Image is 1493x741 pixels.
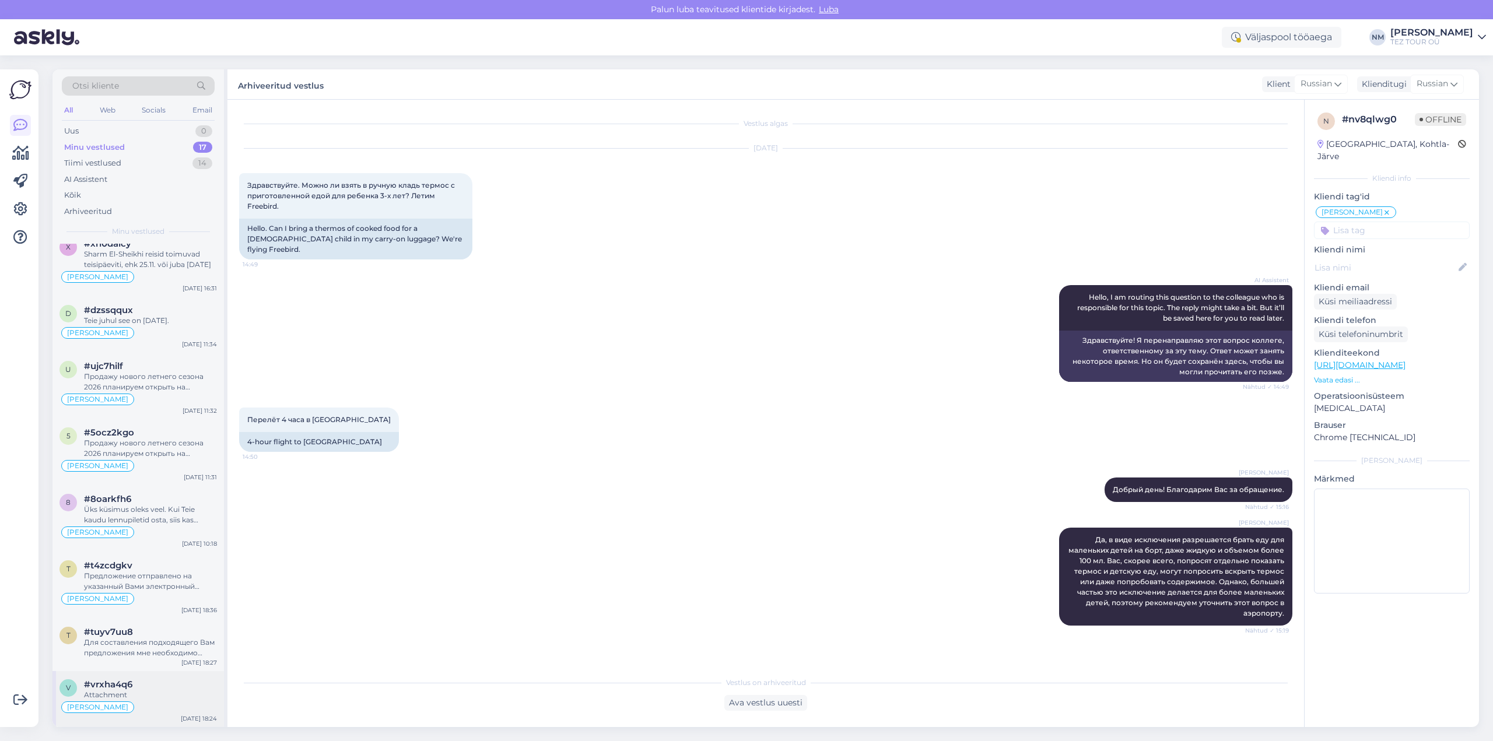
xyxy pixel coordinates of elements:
span: #vrxha4q6 [84,679,132,690]
div: Küsi telefoninumbrit [1314,326,1408,342]
div: Attachment [84,690,217,700]
p: Operatsioonisüsteem [1314,390,1470,402]
div: # nv8qlwg0 [1342,113,1415,127]
div: Kliendi info [1314,173,1470,184]
span: [PERSON_NAME] [67,396,128,403]
a: [PERSON_NAME]TEZ TOUR OÜ [1390,28,1486,47]
div: AI Assistent [64,174,107,185]
div: Socials [139,103,168,118]
div: Продажу нового летнего сезона 2026 планируем открыть на следующей неделе. [84,438,217,459]
span: #dzssqqux [84,305,133,315]
span: Nähtud ✓ 15:16 [1245,503,1289,511]
p: Kliendi telefon [1314,314,1470,326]
span: #5ocz2kgo [84,427,134,438]
div: Здравствуйте! Я перенаправляю этот вопрос коллеге, ответственному за эту тему. Ответ может занять... [1059,331,1292,382]
div: [DATE] 10:18 [182,539,217,548]
span: Да, в виде исключения разрешается брать еду для маленьких детей на борт, даже жидкую и объемом бо... [1068,535,1286,617]
p: Kliendi tag'id [1314,191,1470,203]
span: #ujc7hilf [84,361,123,371]
div: Teie juhul see on [DATE]. [84,315,217,326]
span: Russian [1417,78,1448,90]
span: Hello, I am routing this question to the colleague who is responsible for this topic. The reply m... [1077,293,1286,322]
div: All [62,103,75,118]
span: [PERSON_NAME] [67,462,128,469]
span: [PERSON_NAME] [67,704,128,711]
span: Nähtud ✓ 14:49 [1243,382,1289,391]
span: [PERSON_NAME] [1239,468,1289,477]
span: Перелёт 4 часа в [GEOGRAPHIC_DATA] [247,415,391,424]
div: Klient [1262,78,1291,90]
input: Lisa nimi [1315,261,1456,274]
label: Arhiveeritud vestlus [238,76,324,92]
div: Arhiveeritud [64,206,112,217]
span: 8 [66,498,71,507]
div: Klienditugi [1357,78,1407,90]
div: [DATE] 18:24 [181,714,217,723]
span: v [66,683,71,692]
span: #t4zcdgkv [84,560,132,571]
span: t [66,631,71,640]
span: n [1323,117,1329,125]
span: [PERSON_NAME] [67,273,128,280]
div: TEZ TOUR OÜ [1390,37,1473,47]
div: NM [1369,29,1386,45]
div: Sharm El-Sheikhi reisid toimuvad teisipäeviti, ehk 25.11. või juba [DATE] [84,249,217,270]
p: [MEDICAL_DATA] [1314,402,1470,415]
div: [DATE] 11:32 [183,406,217,415]
span: #xn0daicy [84,238,131,249]
p: Klienditeekond [1314,347,1470,359]
span: [PERSON_NAME] [67,329,128,336]
span: Nähtud ✓ 15:19 [1245,626,1289,635]
div: Väljaspool tööaega [1222,27,1341,48]
div: [DATE] 18:36 [181,606,217,614]
span: t [66,564,71,573]
div: Küsi meiliaadressi [1314,294,1397,310]
div: Vestlus algas [239,118,1292,129]
div: Tiimi vestlused [64,157,121,169]
span: 14:50 [243,452,286,461]
span: Добрый день! Благодарим Вас за обращение. [1113,485,1284,494]
div: 4-hour flight to [GEOGRAPHIC_DATA] [239,432,399,452]
a: [URL][DOMAIN_NAME] [1314,360,1406,370]
span: #tuyv7uu8 [84,627,133,637]
div: Minu vestlused [64,142,125,153]
span: d [65,309,71,318]
div: Продажу нового летнего сезона 2026 планируем открыть на следующей неделе. [84,371,217,392]
div: Предложение отправлено на указанный Вами электронный адрес. [84,571,217,592]
div: Uus [64,125,79,137]
p: Kliendi nimi [1314,244,1470,256]
div: Для составления подходящего Вам предложения мне необходимо знать: - куда, в какие даты и на сколь... [84,637,217,658]
p: Brauser [1314,419,1470,431]
div: 14 [192,157,212,169]
span: Russian [1301,78,1332,90]
span: 5 [66,431,71,440]
span: 14:49 [243,260,286,269]
div: [GEOGRAPHIC_DATA], Kohtla-Järve [1317,138,1458,163]
div: [DATE] [239,143,1292,153]
div: Üks küsimus oleks veel. Kui Teie kaudu lennupiletid osta, siis kas lennukis pannakse pere kokku? ... [84,504,217,525]
span: Otsi kliente [72,80,119,92]
div: Kõik [64,189,81,201]
span: [PERSON_NAME] [67,595,128,602]
span: u [65,365,71,374]
div: Hello. Can I bring a thermos of cooked food for a [DEMOGRAPHIC_DATA] child in my carry-on luggage... [239,219,472,259]
span: [PERSON_NAME] [1239,518,1289,527]
span: #8oarkfh6 [84,494,131,504]
p: Chrome [TECHNICAL_ID] [1314,431,1470,444]
div: [DATE] 11:34 [182,340,217,349]
span: AI Assistent [1245,276,1289,285]
input: Lisa tag [1314,222,1470,239]
span: Luba [815,4,842,15]
div: Ava vestlus uuesti [724,695,807,711]
span: x [66,243,71,251]
div: [DATE] 18:27 [181,658,217,667]
span: Здравствуйте. Можно ли взять в ручную кладь термос с приготовленной едой для ребенка 3-х лет? Лет... [247,181,457,210]
p: Kliendi email [1314,282,1470,294]
div: [PERSON_NAME] [1314,455,1470,466]
span: [PERSON_NAME] [1322,209,1383,216]
div: [DATE] 16:31 [183,284,217,293]
p: Märkmed [1314,473,1470,485]
img: Askly Logo [9,79,31,101]
div: 17 [193,142,212,153]
p: Vaata edasi ... [1314,375,1470,385]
